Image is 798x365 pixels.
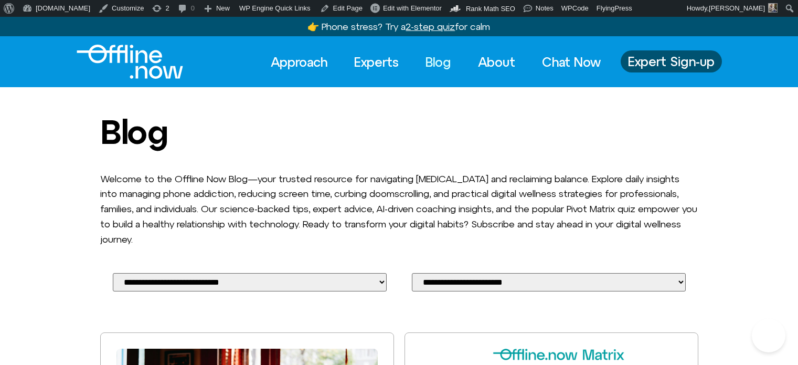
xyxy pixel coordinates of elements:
[628,55,715,68] span: Expert Sign-up
[261,50,610,74] nav: Menu
[752,319,785,352] iframe: Botpress
[113,273,387,291] select: Select Your Blog Post Category
[383,4,442,12] span: Edit with Elementor
[621,50,722,72] a: Expert Sign-up
[100,113,698,150] h1: Blog
[709,4,765,12] span: [PERSON_NAME]
[261,50,337,74] a: Approach
[345,50,408,74] a: Experts
[406,21,455,32] u: 2-step quiz
[77,45,165,79] div: Logo
[469,50,525,74] a: About
[466,5,515,13] span: Rank Math SEO
[77,45,183,79] img: offline.now
[533,50,610,74] a: Chat Now
[100,173,697,245] span: Welcome to the Offline Now Blog—your trusted resource for navigating [MEDICAL_DATA] and reclaimin...
[307,21,490,32] a: 👉 Phone stress? Try a2-step quizfor calm
[416,50,461,74] a: Blog
[412,273,686,291] select: Select Your Blog Post Tag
